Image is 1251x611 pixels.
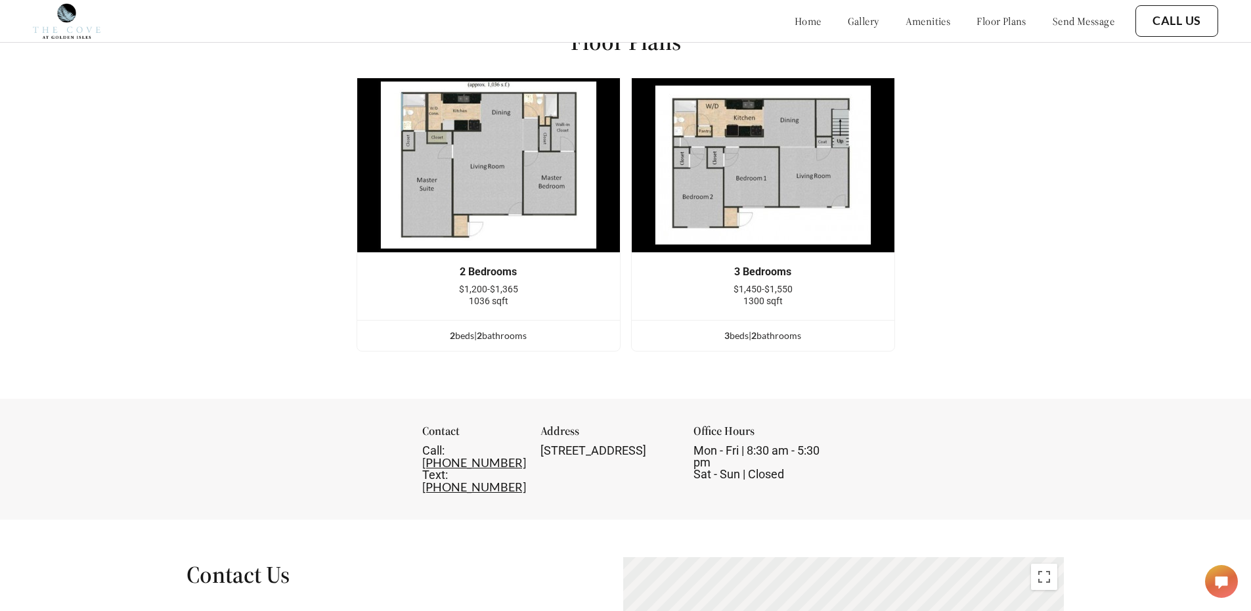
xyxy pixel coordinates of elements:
[422,480,526,494] a: [PHONE_NUMBER]
[357,78,621,253] img: example
[422,443,445,457] span: Call:
[631,78,895,253] img: example
[1031,564,1057,590] button: Toggle fullscreen view
[422,425,524,445] div: Contact
[571,27,681,57] h1: Floor Plans
[357,328,620,343] div: bed s | bathroom s
[422,455,526,470] a: [PHONE_NUMBER]
[477,330,482,341] span: 2
[1053,14,1114,28] a: send message
[632,328,894,343] div: bed s | bathroom s
[724,330,730,341] span: 3
[540,445,676,457] div: [STREET_ADDRESS]
[795,14,822,28] a: home
[906,14,951,28] a: amenities
[450,330,455,341] span: 2
[693,467,784,481] span: Sat - Sun | Closed
[459,284,518,294] span: $1,200-$1,365
[743,296,783,306] span: 1300 sqft
[540,425,676,445] div: Address
[1135,5,1218,37] button: Call Us
[187,560,562,589] h1: Contact Us
[377,266,600,278] div: 2 Bedrooms
[693,425,829,445] div: Office Hours
[693,445,829,480] div: Mon - Fri | 8:30 am - 5:30 pm
[33,3,100,39] img: Company logo
[651,266,875,278] div: 3 Bedrooms
[1152,14,1201,28] a: Call Us
[977,14,1026,28] a: floor plans
[734,284,793,294] span: $1,450-$1,550
[848,14,879,28] a: gallery
[422,468,448,482] span: Text:
[469,296,508,306] span: 1036 sqft
[751,330,757,341] span: 2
